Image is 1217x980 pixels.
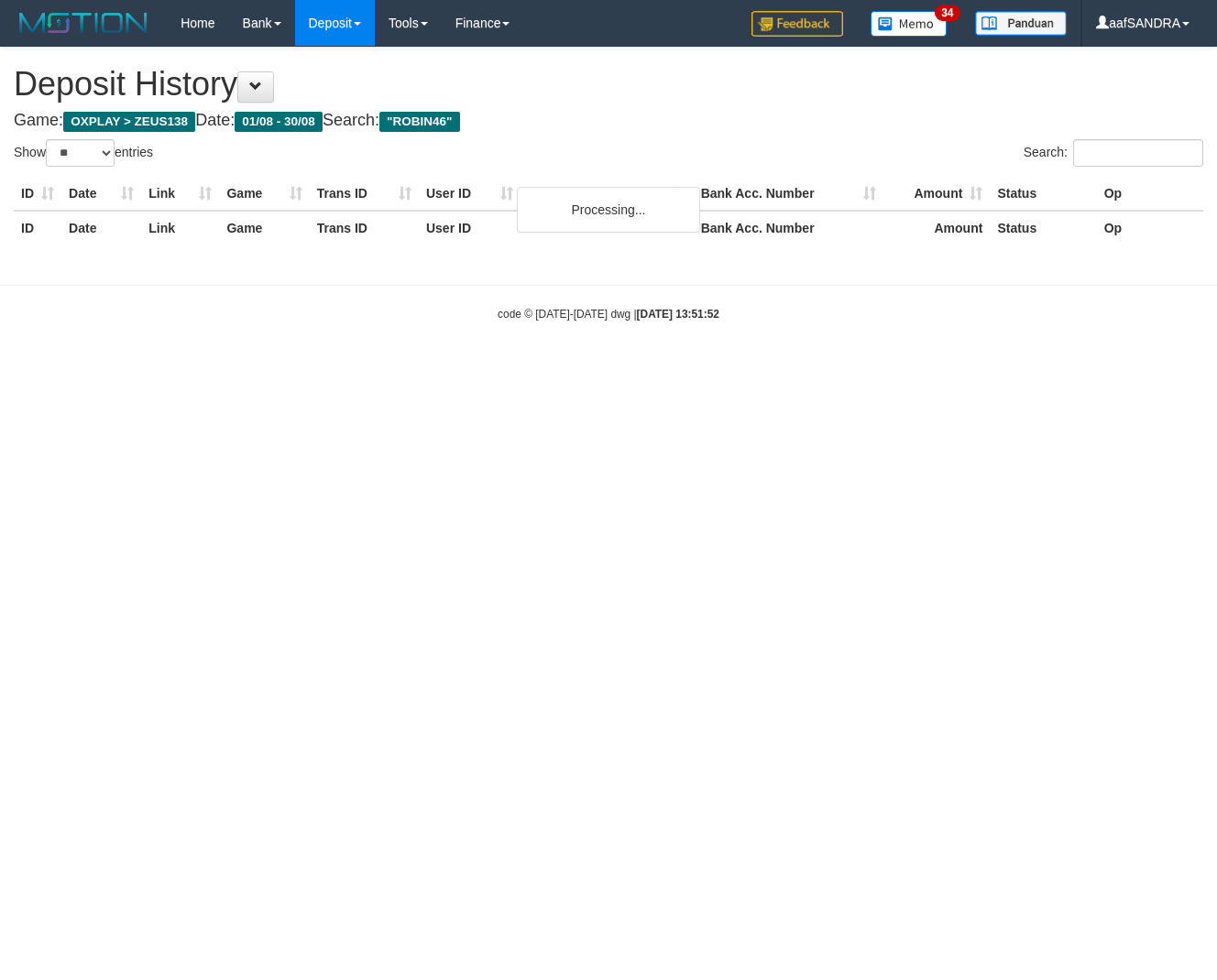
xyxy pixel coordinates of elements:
[63,112,195,132] span: OXPLAY > ZEUS138
[517,187,700,233] div: Processing...
[14,177,61,211] th: ID
[219,211,309,245] th: Game
[14,9,153,37] img: MOTION_logo.png
[46,139,115,167] select: Showentries
[419,177,521,211] th: User ID
[1024,139,1203,167] label: Search:
[883,211,990,245] th: Amount
[990,211,1096,245] th: Status
[141,177,219,211] th: Link
[498,308,719,321] small: code © [DATE]-[DATE] dwg |
[1097,177,1203,211] th: Op
[975,11,1067,36] img: panduan.png
[990,177,1096,211] th: Status
[694,211,883,245] th: Bank Acc. Number
[1097,211,1203,245] th: Op
[14,66,1203,103] h1: Deposit History
[14,112,1203,130] h4: Game: Date: Search:
[141,211,219,245] th: Link
[751,11,843,37] img: Feedback.jpg
[310,211,419,245] th: Trans ID
[219,177,309,211] th: Game
[14,211,61,245] th: ID
[235,112,323,132] span: 01/08 - 30/08
[883,177,990,211] th: Amount
[1073,139,1203,167] input: Search:
[637,308,719,321] strong: [DATE] 13:51:52
[61,177,141,211] th: Date
[419,211,521,245] th: User ID
[14,139,153,167] label: Show entries
[379,112,460,132] span: "ROBIN46"
[935,5,959,21] span: 34
[61,211,141,245] th: Date
[310,177,419,211] th: Trans ID
[871,11,948,37] img: Button%20Memo.svg
[521,177,693,211] th: Bank Acc. Name
[694,177,883,211] th: Bank Acc. Number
